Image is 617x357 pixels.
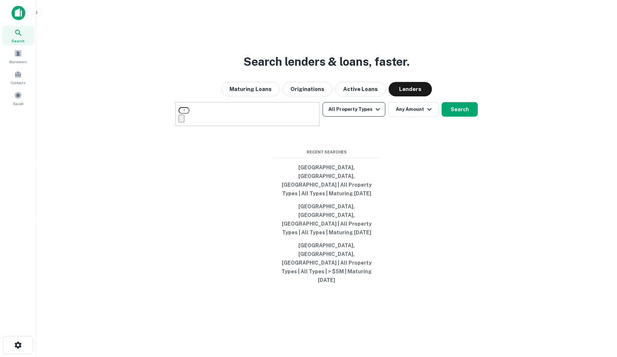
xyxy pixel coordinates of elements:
a: Contacts [2,68,34,87]
a: Search [2,26,34,45]
button: Any Amount [388,102,439,117]
button: [GEOGRAPHIC_DATA], [GEOGRAPHIC_DATA], [GEOGRAPHIC_DATA] | All Property Types | All Types | > $5M ... [272,239,381,287]
button: Active Loans [335,82,386,96]
button: Originations [283,82,332,96]
button: [GEOGRAPHIC_DATA], [GEOGRAPHIC_DATA], [GEOGRAPHIC_DATA] | All Property Types | All Types | Maturi... [272,200,381,239]
a: Borrowers [2,47,34,66]
button: Search [442,102,478,117]
button: All Property Types [323,102,385,117]
button: Lenders [389,82,432,96]
span: Recent Searches [272,149,381,155]
span: Search [12,38,25,44]
iframe: Chat Widget [581,299,617,334]
button: Maturing Loans [222,82,280,96]
span: Borrowers [9,59,27,65]
span: Contacts [11,80,25,86]
button: Clear [179,115,184,122]
img: capitalize-icon.png [12,6,25,20]
a: Saved [2,88,34,108]
button: [GEOGRAPHIC_DATA], [GEOGRAPHIC_DATA], [GEOGRAPHIC_DATA] | All Property Types | All Types | Maturi... [272,161,381,200]
h3: Search lenders & loans, faster. [244,53,410,70]
span: Saved [13,101,23,106]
